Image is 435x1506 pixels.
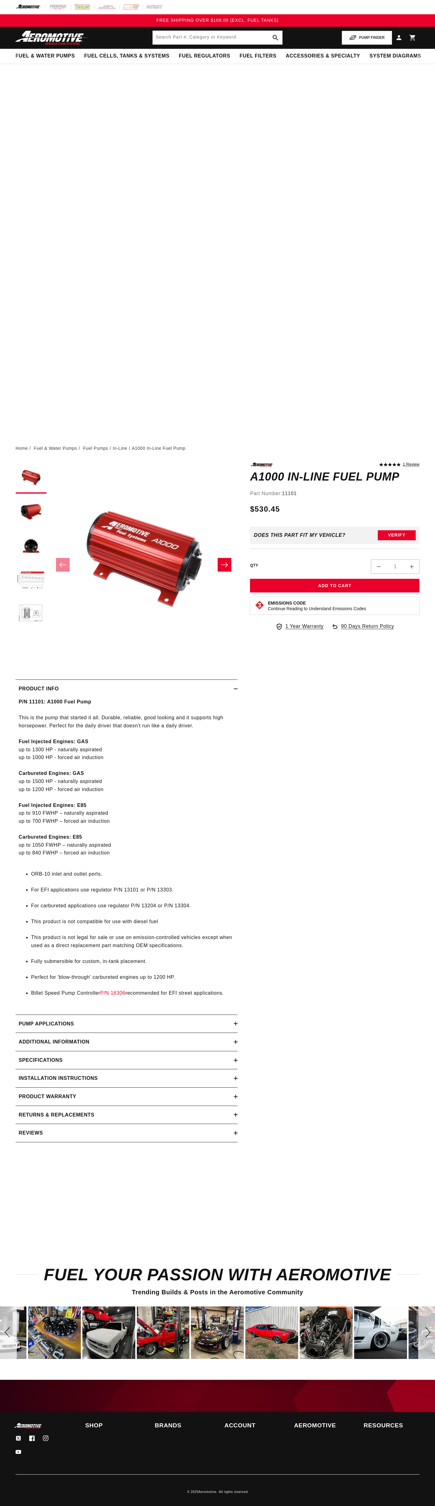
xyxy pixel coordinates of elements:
li: For EFI applications use regulator P/N 13101 or P/N 13303. [31,886,234,894]
span: Fuel Regulators [179,53,230,59]
button: Slide right [218,558,231,572]
span: System Diagrams [369,53,421,59]
summary: Fuel Cells, Tanks & Systems [80,49,174,63]
h2: Returns & replacements [19,1111,94,1119]
div: This is the pump that started it all. Durable, reliable, good looking and it supports high horsep... [16,698,238,1005]
span: 1 Year Warranty [285,622,324,630]
span: Accessories & Specialty [286,53,360,59]
span: Fuel Cells, Tanks & Systems [84,53,169,59]
summary: Aeromotive [294,1423,350,1428]
p: Continue Reading to Understand Emissions Codes [268,606,366,611]
a: Fuel & Water Pumps [34,445,77,452]
a: P/N 16306 [100,990,125,996]
media-gallery: Gallery Viewer [16,463,238,667]
div: Does This part fit My vehicle? [254,532,345,538]
span: $530.45 [250,504,280,515]
summary: Reviews [16,1124,238,1142]
strong: P/N 11101: A1000 Fuel Pump [19,699,91,704]
li: Perfect for 'blow-through' carbureted engines up to 1200 HP. [31,973,234,981]
li: This product is not compatible for use with diesel fuel [31,918,234,926]
a: Aeromotive [199,1490,217,1494]
strong: Carbureted Engines: GAS [19,771,84,776]
button: Add to Cart [250,579,419,593]
summary: Fuel & Water Pumps [11,49,80,63]
h2: Pump Applications [19,1020,74,1028]
h2: Product Info [19,685,59,693]
div: Part Number: [250,490,419,498]
summary: Shop [85,1423,141,1428]
div: Photo from a Shopper [137,1306,190,1359]
strong: Fuel Injected Engines: E85 [19,803,86,808]
nav: breadcrumbs [16,445,419,452]
h2: Installation Instructions [19,1074,98,1082]
div: image number 12 [137,1306,190,1359]
div: image number 16 [354,1306,407,1359]
li: Fully submersible for custom, in-tank placement. [31,957,234,965]
button: Load image 5 in gallery view [16,599,47,630]
small: All rights reserved [219,1490,248,1494]
div: Photo from a Shopper [28,1306,81,1359]
li: Billet Speed Pump Controller recommended for EFI street applications. [31,989,234,997]
span: 90 Days Return Policy [341,622,394,637]
a: 90 Days Return Policy [331,622,394,637]
h2: Specifications [19,1056,62,1064]
summary: Installation Instructions [16,1069,238,1087]
h2: Product warranty [19,1093,76,1101]
summary: Account [224,1423,280,1428]
div: image number 14 [245,1306,298,1359]
a: Home [16,445,28,452]
div: image number 15 [300,1306,353,1359]
h2: Fuel Your Passion with Aeromotive [16,1267,419,1282]
button: Slide left [56,558,70,572]
div: image number 10 [28,1306,81,1359]
img: Aeromotive [13,30,91,45]
div: Photo from a Shopper [300,1306,353,1359]
a: Fuel Pumps [83,445,108,452]
summary: Product warranty [16,1088,238,1106]
h2: Additional information [19,1038,90,1046]
summary: Additional information [16,1033,238,1051]
strong: 11101 [282,491,297,496]
span: Fuel Filters [239,53,276,59]
button: Load image 4 in gallery view [16,565,47,596]
label: QTY [250,563,258,568]
summary: Product Info [16,680,238,698]
small: © 2025 . [187,1490,218,1494]
div: Photo from a Shopper [245,1306,298,1359]
div: Photo from a Shopper [82,1306,135,1359]
a: 1 reviews [403,463,419,467]
li: ORB-10 inlet and outlet ports. [31,870,234,878]
strong: Emissions Code [268,601,306,606]
summary: Accessories & Specialty [281,49,365,63]
div: image number 13 [191,1306,244,1359]
button: PUMP FINDER [342,31,392,45]
li: In-Line [113,445,132,452]
li: For carbureted applications use regulator P/N 13204 or P/N 13304. [31,902,234,910]
span: Trending Builds & Posts in the Aeromotive Community [132,1289,303,1296]
div: image number 11 [82,1306,135,1359]
a: 1 Year Warranty [275,622,324,630]
h2: Reviews [19,1129,43,1137]
button: Load image 3 in gallery view [16,531,47,562]
button: Load image 2 in gallery view [16,497,47,528]
div: Next [418,1306,435,1359]
summary: System Diagrams [365,49,426,63]
summary: Brands [155,1423,211,1428]
img: Emissions code [255,600,265,610]
summary: Fuel Regulators [174,49,235,63]
summary: Specifications [16,1051,238,1069]
button: Load image 1 in gallery view [16,463,47,494]
summary: Fuel Filters [235,49,281,63]
div: Photo from a Shopper [354,1306,407,1359]
span: Fuel & Water Pumps [16,53,75,59]
strong: Carbureted Engines: E85 [19,834,82,840]
button: Verify [378,530,416,540]
img: Aeromotive [13,1423,44,1429]
li: This product is not legal for sale or use on emission-controlled vehicles except when used as a d... [31,933,234,949]
summary: Pump Applications [16,1015,238,1033]
li: A1000 In-Line Fuel Pump [132,445,186,452]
